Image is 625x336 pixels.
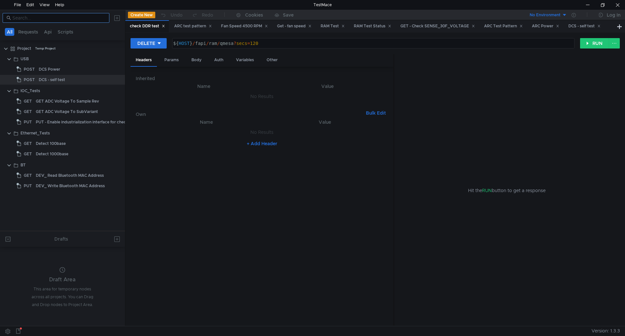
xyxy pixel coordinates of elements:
[400,23,475,30] div: GET - Check SENSE_30F_VOLTAGE
[24,181,32,191] span: PUT
[363,109,388,117] button: Bulk Edit
[267,82,388,90] th: Value
[283,13,294,17] div: Save
[24,139,32,148] span: GET
[24,96,32,106] span: GET
[35,44,56,53] div: Temp Project
[532,23,559,30] div: ARC Power
[146,118,267,126] th: Name
[21,54,29,64] div: USB
[42,28,54,36] button: Api
[607,11,620,19] div: Log In
[231,54,259,66] div: Variables
[21,128,50,138] div: Ethernet_Tests
[17,44,31,53] div: Project
[36,139,66,148] div: Detect 100base
[36,117,182,127] div: PUT - Enable industrialization interface for checking protection state (status)
[5,28,14,36] button: All
[24,75,35,85] span: POST
[36,149,68,159] div: Detect 1000base
[484,23,523,30] div: ARC Test Pattern
[128,12,155,18] button: Create New
[24,117,32,127] span: PUT
[277,23,312,30] div: Get - fan speed
[580,38,609,49] button: RUN
[24,171,32,180] span: GET
[36,181,105,191] div: DEV_ Write Bluetooth MAC Address
[250,93,273,99] nz-embed-empty: No Results
[136,75,388,82] h6: Inherited
[21,86,40,96] div: IOC_Tests
[36,107,98,117] div: GET ADC Voltage To SubVariant
[171,11,183,19] div: Undo
[24,64,35,74] span: POST
[24,107,32,117] span: GET
[36,171,104,180] div: DEV_ Read Bluetooth MAC Address
[244,140,280,147] button: + Add Header
[591,326,620,336] span: Version: 1.3.3
[136,110,363,118] h6: Own
[137,40,155,47] div: DELETE
[221,23,268,30] div: Fan Speed 4500 RPM
[321,23,345,30] div: RAM Test
[39,64,60,74] div: DCS Power
[250,129,273,135] nz-embed-empty: No Results
[174,23,212,30] div: ARC test pattern
[21,160,26,170] div: BT
[131,54,157,67] div: Headers
[159,54,184,66] div: Params
[187,10,218,20] button: Redo
[202,11,213,19] div: Redo
[245,11,263,19] div: Cookies
[155,10,187,20] button: Undo
[54,235,68,243] div: Drafts
[568,23,601,30] div: DCS - self test
[24,149,32,159] span: GET
[16,28,40,36] button: Requests
[130,23,165,30] div: check DDR test
[530,12,561,18] div: No Environment
[267,118,383,126] th: Value
[36,96,99,106] div: GET ADC Voltage To Sample Rev
[468,187,546,194] span: Hit the button to get a response
[354,23,391,30] div: RAM Test Status
[56,28,75,36] button: Scripts
[209,54,229,66] div: Auth
[39,75,65,85] div: DCS - self test
[261,54,283,66] div: Other
[482,188,492,193] span: RUN
[522,10,567,20] button: No Environment
[131,38,167,49] button: DELETE
[186,54,207,66] div: Body
[141,82,267,90] th: Name
[12,14,105,21] input: Search...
